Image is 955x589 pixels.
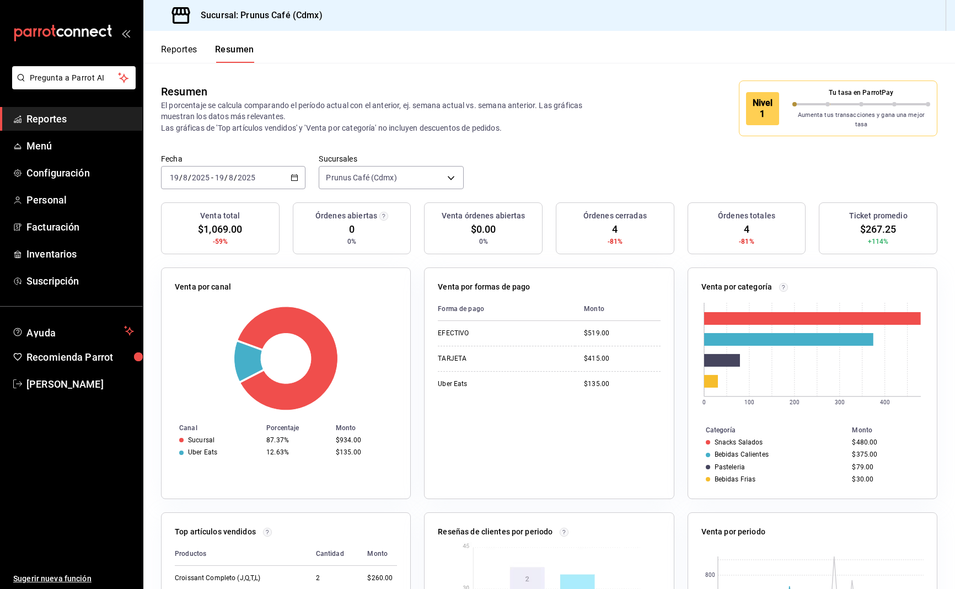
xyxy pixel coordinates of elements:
[442,210,525,222] h3: Venta órdenes abiertas
[852,475,919,483] div: $30.00
[612,222,618,237] span: 4
[367,574,397,583] div: $260.00
[688,424,848,436] th: Categoría
[715,438,763,446] div: Snacks Salados
[792,88,931,98] p: Tu tasa en ParrotPay
[847,424,937,436] th: Monto
[26,274,134,288] span: Suscripción
[702,399,706,405] text: 0
[307,542,359,566] th: Cantidad
[214,173,224,182] input: --
[479,237,488,247] span: 0%
[234,173,237,182] span: /
[744,399,754,405] text: 100
[583,210,647,222] h3: Órdenes cerradas
[718,210,775,222] h3: Órdenes totales
[228,173,234,182] input: --
[358,542,397,566] th: Monto
[316,574,350,583] div: 2
[161,155,305,163] label: Fecha
[162,422,262,434] th: Canal
[326,172,396,183] span: Prunus Café (Cdmx)
[213,237,228,247] span: -59%
[26,111,134,126] span: Reportes
[860,222,897,237] span: $267.25
[739,237,754,247] span: -81%
[746,92,779,125] div: Nivel 1
[792,111,931,129] p: Aumenta tus transacciones y gana una mejor tasa
[347,237,356,247] span: 0%
[438,297,575,321] th: Forma de pago
[849,210,908,222] h3: Ticket promedio
[169,173,179,182] input: --
[188,436,214,444] div: Sucursal
[705,572,715,579] text: 800
[331,422,410,434] th: Monto
[161,44,197,63] button: Reportes
[715,451,769,458] div: Bebidas Calientes
[188,448,217,456] div: Uber Eats
[715,475,756,483] div: Bebidas Frias
[26,324,120,338] span: Ayuda
[224,173,228,182] span: /
[868,237,889,247] span: +114%
[26,165,134,180] span: Configuración
[584,329,661,338] div: $519.00
[175,281,231,293] p: Venta por canal
[834,399,844,405] text: 300
[26,247,134,261] span: Inventarios
[26,192,134,207] span: Personal
[575,297,661,321] th: Monto
[121,29,130,38] button: open_drawer_menu
[191,173,210,182] input: ----
[179,173,183,182] span: /
[26,377,134,392] span: [PERSON_NAME]
[266,448,327,456] div: 12.63%
[262,422,331,434] th: Porcentaje
[438,354,548,363] div: TARJETA
[438,526,552,538] p: Reseñas de clientes por periodo
[701,281,772,293] p: Venta por categoría
[471,222,496,237] span: $0.00
[584,354,661,363] div: $415.00
[608,237,623,247] span: -81%
[13,573,134,585] span: Sugerir nueva función
[192,9,323,22] h3: Sucursal: Prunus Café (Cdmx)
[852,463,919,471] div: $79.00
[26,219,134,234] span: Facturación
[175,574,285,583] div: Croissant Completo (J,Q,T,L)
[744,222,749,237] span: 4
[26,350,134,365] span: Recomienda Parrot
[200,210,240,222] h3: Venta total
[438,379,548,389] div: Uber Eats
[26,138,134,153] span: Menú
[789,399,799,405] text: 200
[183,173,188,182] input: --
[438,281,530,293] p: Venta por formas de pago
[319,155,463,163] label: Sucursales
[237,173,256,182] input: ----
[211,173,213,182] span: -
[161,83,207,100] div: Resumen
[336,448,393,456] div: $135.00
[161,44,254,63] div: navigation tabs
[188,173,191,182] span: /
[175,542,307,566] th: Productos
[852,451,919,458] div: $375.00
[30,72,119,84] span: Pregunta a Parrot AI
[315,210,377,222] h3: Órdenes abiertas
[715,463,745,471] div: Pasteleria
[584,379,661,389] div: $135.00
[701,526,765,538] p: Venta por periodo
[215,44,254,63] button: Resumen
[161,100,614,133] p: El porcentaje se calcula comparando el período actual con el anterior, ej. semana actual vs. sema...
[198,222,242,237] span: $1,069.00
[438,329,548,338] div: EFECTIVO
[8,80,136,92] a: Pregunta a Parrot AI
[336,436,393,444] div: $934.00
[879,399,889,405] text: 400
[12,66,136,89] button: Pregunta a Parrot AI
[852,438,919,446] div: $480.00
[349,222,355,237] span: 0
[266,436,327,444] div: 87.37%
